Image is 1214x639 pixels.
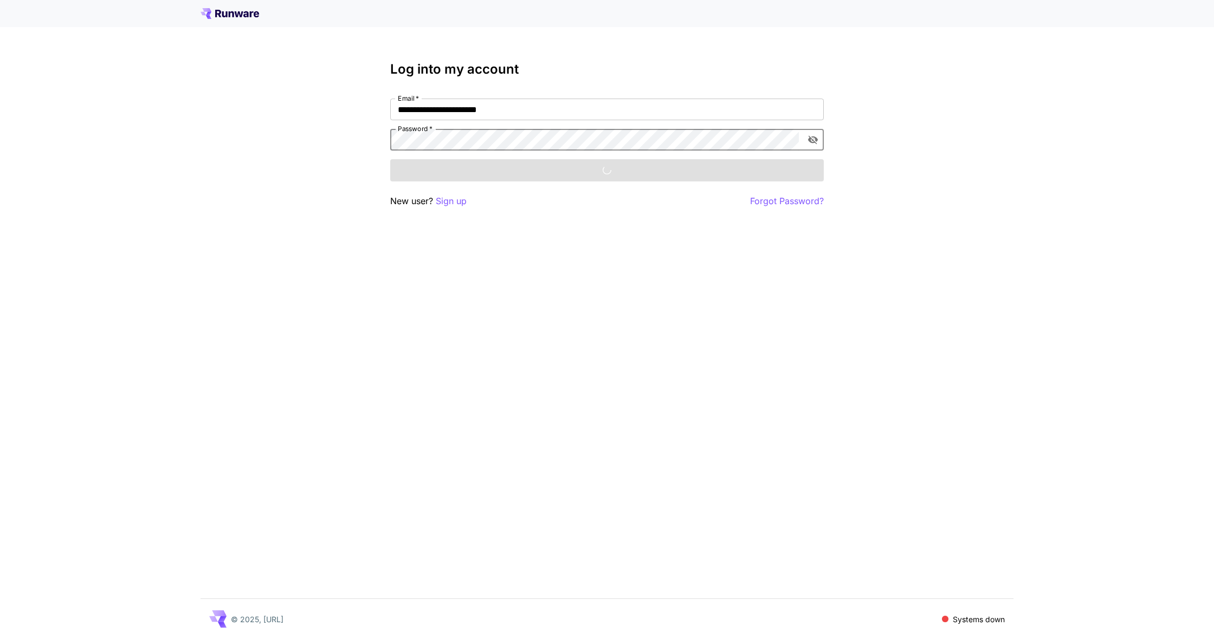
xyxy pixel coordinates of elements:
button: toggle password visibility [803,130,823,149]
p: Systems down [953,614,1005,625]
label: Password [398,124,432,133]
p: © 2025, [URL] [231,614,283,625]
button: Forgot Password? [750,194,824,208]
label: Email [398,94,419,103]
h3: Log into my account [390,62,824,77]
button: Sign up [436,194,467,208]
p: New user? [390,194,467,208]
